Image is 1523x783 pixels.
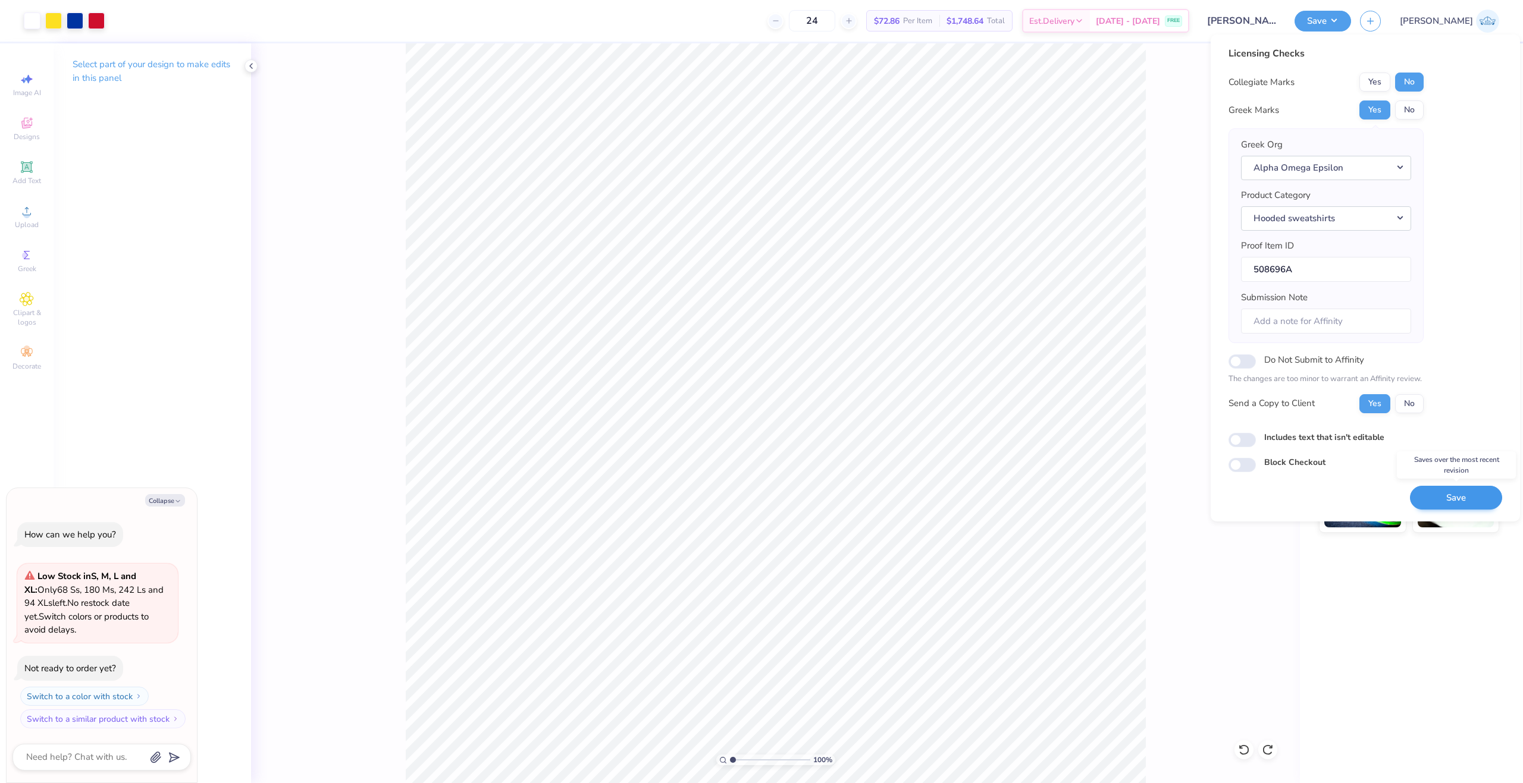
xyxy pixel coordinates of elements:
label: Greek Org [1241,138,1283,152]
button: Yes [1359,394,1390,413]
div: Licensing Checks [1229,46,1424,61]
span: No restock date yet. [24,597,130,622]
p: The changes are too minor to warrant an Affinity review. [1229,373,1424,385]
div: How can we help you? [24,529,116,540]
img: Switch to a color with stock [135,693,142,700]
div: Greek Marks [1229,103,1279,117]
button: Alpha Omega Epsilon [1241,156,1411,180]
div: Saves over the most recent revision [1397,451,1516,479]
button: Switch to a color with stock [20,687,149,706]
span: Decorate [12,361,41,371]
span: Per Item [903,15,932,27]
div: Send a Copy to Client [1229,397,1315,410]
button: No [1395,100,1424,120]
div: Not ready to order yet? [24,662,116,674]
input: Untitled Design [1198,9,1286,33]
strong: Low Stock in S, M, L and XL : [24,570,136,596]
input: – – [789,10,835,32]
img: Switch to a similar product with stock [172,715,179,722]
p: Select part of your design to make edits in this panel [73,58,232,85]
span: $72.86 [874,15,900,27]
span: Add Text [12,176,41,185]
label: Submission Note [1241,291,1308,304]
label: Includes text that isn't editable [1264,431,1384,444]
div: Collegiate Marks [1229,76,1295,89]
span: [PERSON_NAME] [1400,14,1473,28]
button: No [1395,394,1424,413]
button: Save [1410,486,1502,510]
span: Only 68 Ss, 180 Ms, 242 Ls and 94 XLs left. Switch colors or products to avoid delays. [24,570,164,636]
button: Hooded sweatshirts [1241,206,1411,231]
span: [DATE] - [DATE] [1096,15,1160,27]
span: Greek [18,264,36,273]
button: Collapse [145,494,185,507]
button: No [1395,73,1424,92]
button: Yes [1359,73,1390,92]
span: Image AI [13,88,41,98]
span: $1,748.64 [947,15,983,27]
span: FREE [1167,17,1180,25]
span: Clipart & logos [6,308,48,327]
label: Proof Item ID [1241,239,1294,253]
img: Josephine Amber Orros [1476,10,1499,33]
span: 100 % [813,754,832,765]
span: Designs [14,132,40,141]
span: Total [987,15,1005,27]
span: Est. Delivery [1029,15,1074,27]
label: Do Not Submit to Affinity [1264,352,1364,367]
button: Yes [1359,100,1390,120]
span: Upload [15,220,39,229]
a: [PERSON_NAME] [1400,10,1499,33]
label: Product Category [1241,188,1311,202]
button: Save [1295,11,1351,32]
label: Block Checkout [1264,456,1325,468]
input: Add a note for Affinity [1241,309,1411,334]
button: Switch to a similar product with stock [20,709,186,728]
